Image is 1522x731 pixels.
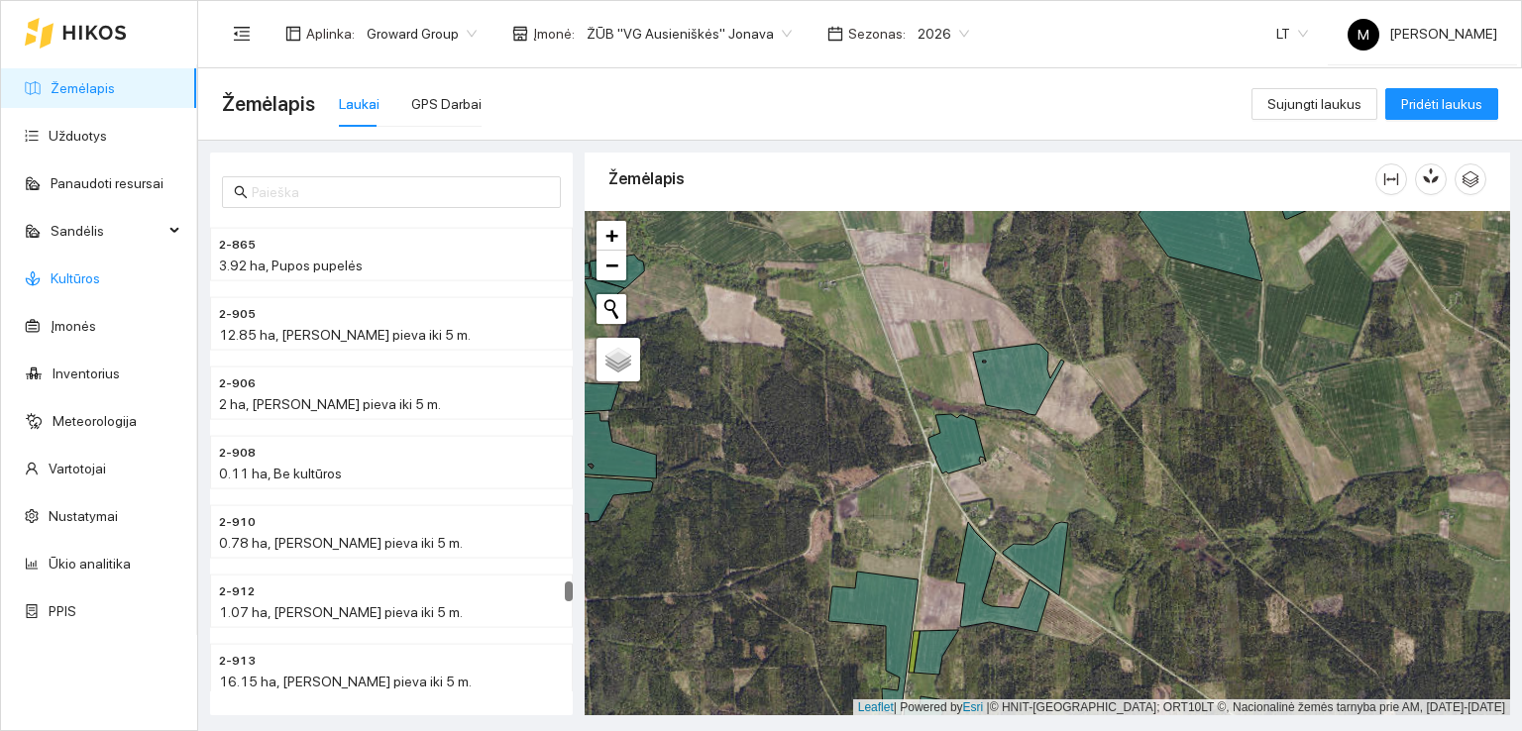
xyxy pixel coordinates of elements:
[219,305,256,324] span: 2-905
[49,556,131,572] a: Ūkio analitika
[1276,19,1308,49] span: LT
[533,23,575,45] span: Įmonė :
[219,258,363,273] span: 3.92 ha, Pupos pupelės
[219,327,471,343] span: 12.85 ha, [PERSON_NAME] pieva iki 5 m.
[51,211,163,251] span: Sandėlis
[587,19,792,49] span: ŽŪB "VG Ausieniškės" Jonava
[49,603,76,619] a: PPIS
[219,582,255,601] span: 2-912
[219,604,463,620] span: 1.07 ha, [PERSON_NAME] pieva iki 5 m.
[219,466,342,481] span: 0.11 ha, Be kultūros
[1251,88,1377,120] button: Sujungti laukus
[597,338,640,381] a: Layers
[49,461,106,476] a: Vartotojai
[51,270,100,286] a: Kultūros
[53,413,137,429] a: Meteorologija
[1251,96,1377,112] a: Sujungti laukus
[1401,93,1482,115] span: Pridėti laukus
[597,294,626,324] button: Initiate a new search
[1267,93,1361,115] span: Sujungti laukus
[219,444,256,463] span: 2-908
[219,396,441,412] span: 2 ha, [PERSON_NAME] pieva iki 5 m.
[1385,96,1498,112] a: Pridėti laukus
[512,26,528,42] span: shop
[1376,171,1406,187] span: column-width
[233,25,251,43] span: menu-fold
[1385,88,1498,120] button: Pridėti laukus
[285,26,301,42] span: layout
[339,93,380,115] div: Laukai
[848,23,906,45] span: Sezonas :
[918,19,969,49] span: 2026
[827,26,843,42] span: calendar
[605,223,618,248] span: +
[51,318,96,334] a: Įmonės
[306,23,355,45] span: Aplinka :
[367,19,477,49] span: Groward Group
[858,700,894,714] a: Leaflet
[51,175,163,191] a: Panaudoti resursai
[219,236,256,255] span: 2-865
[49,128,107,144] a: Užduotys
[252,181,549,203] input: Paieška
[597,221,626,251] a: Zoom in
[608,151,1375,207] div: Žemėlapis
[51,80,115,96] a: Žemėlapis
[222,88,315,120] span: Žemėlapis
[987,700,990,714] span: |
[219,535,463,551] span: 0.78 ha, [PERSON_NAME] pieva iki 5 m.
[597,251,626,280] a: Zoom out
[234,185,248,199] span: search
[222,14,262,53] button: menu-fold
[219,374,256,393] span: 2-906
[605,253,618,277] span: −
[219,513,256,532] span: 2-910
[853,699,1510,716] div: | Powered by © HNIT-[GEOGRAPHIC_DATA]; ORT10LT ©, Nacionalinė žemės tarnyba prie AM, [DATE]-[DATE]
[53,365,120,381] a: Inventorius
[963,700,984,714] a: Esri
[1348,26,1497,42] span: [PERSON_NAME]
[1358,19,1369,51] span: M
[411,93,482,115] div: GPS Darbai
[219,674,472,689] span: 16.15 ha, [PERSON_NAME] pieva iki 5 m.
[1375,163,1407,195] button: column-width
[49,508,118,524] a: Nustatymai
[219,652,256,671] span: 2-913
